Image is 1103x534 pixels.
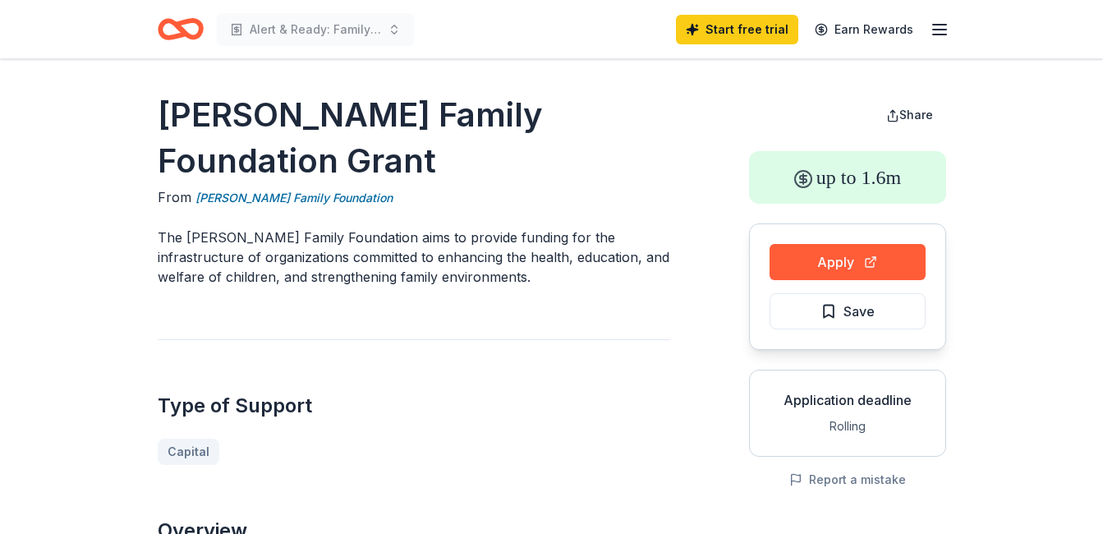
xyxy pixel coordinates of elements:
span: Save [843,301,875,322]
div: Application deadline [763,390,932,410]
a: [PERSON_NAME] Family Foundation [195,188,393,208]
h2: Type of Support [158,393,670,419]
h1: [PERSON_NAME] Family Foundation Grant [158,92,670,184]
div: up to 1.6m [749,151,946,204]
p: The [PERSON_NAME] Family Foundation aims to provide funding for the infrastructure of organizatio... [158,228,670,287]
span: Alert & Ready: Family Safety Workshop [250,20,381,39]
button: Share [873,99,946,131]
a: Earn Rewards [805,15,923,44]
a: Start free trial [676,15,798,44]
div: From [158,187,670,208]
div: Rolling [763,417,932,436]
button: Save [770,293,926,329]
span: Share [899,108,933,122]
button: Apply [770,244,926,280]
a: Capital [158,439,219,465]
button: Alert & Ready: Family Safety Workshop [217,13,414,46]
button: Report a mistake [789,470,906,490]
a: Home [158,10,204,48]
